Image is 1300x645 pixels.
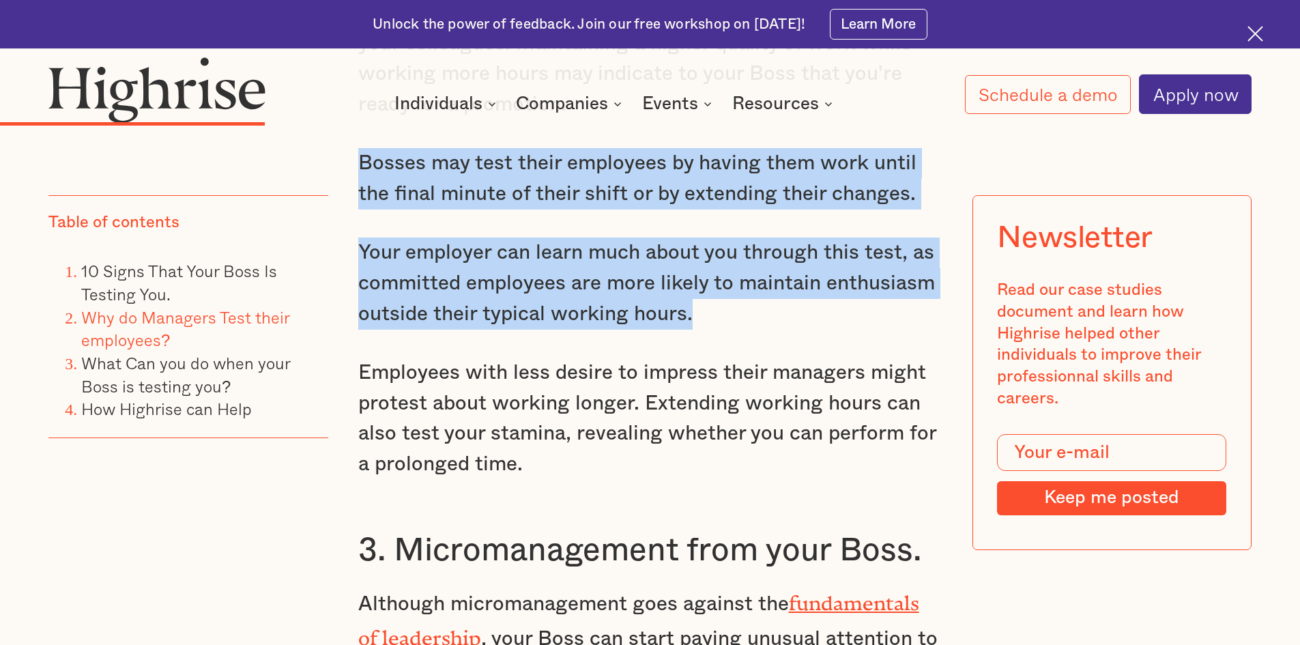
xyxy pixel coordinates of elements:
[997,434,1226,471] input: Your e-mail
[965,75,1131,114] a: Schedule a demo
[642,96,698,112] div: Events
[81,304,289,352] a: Why do Managers Test their employees?
[997,481,1226,515] input: Keep me posted
[48,57,265,122] img: Highrise logo
[48,212,179,234] div: Table of contents
[358,592,919,640] a: fundamentals of leadership
[997,434,1226,515] form: Modal Form
[516,96,626,112] div: Companies
[997,280,1226,410] div: Read our case studies document and learn how Highrise helped other individuals to improve their p...
[394,96,500,112] div: Individuals
[358,148,942,209] p: Bosses may test their employees by having them work until the final minute of their shift or by e...
[732,96,819,112] div: Resources
[81,258,277,306] a: 10 Signs That Your Boss Is Testing You.
[358,238,942,329] p: Your employer can learn much about you through this test, as committed employees are more likely ...
[997,220,1153,255] div: Newsletter
[642,96,716,112] div: Events
[830,9,927,40] a: Learn More
[373,15,805,34] div: Unlock the power of feedback. Join our free workshop on [DATE]!
[81,396,252,421] a: How Highrise can Help
[358,358,942,480] p: Employees with less desire to impress their managers might protest about working longer. Extendin...
[358,530,942,571] h3: 3. Micromanagement from your Boss.
[732,96,837,112] div: Resources
[1247,26,1263,42] img: Cross icon
[81,350,290,399] a: What Can you do when your Boss is testing you?
[1139,74,1252,114] a: Apply now
[516,96,608,112] div: Companies
[394,96,482,112] div: Individuals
